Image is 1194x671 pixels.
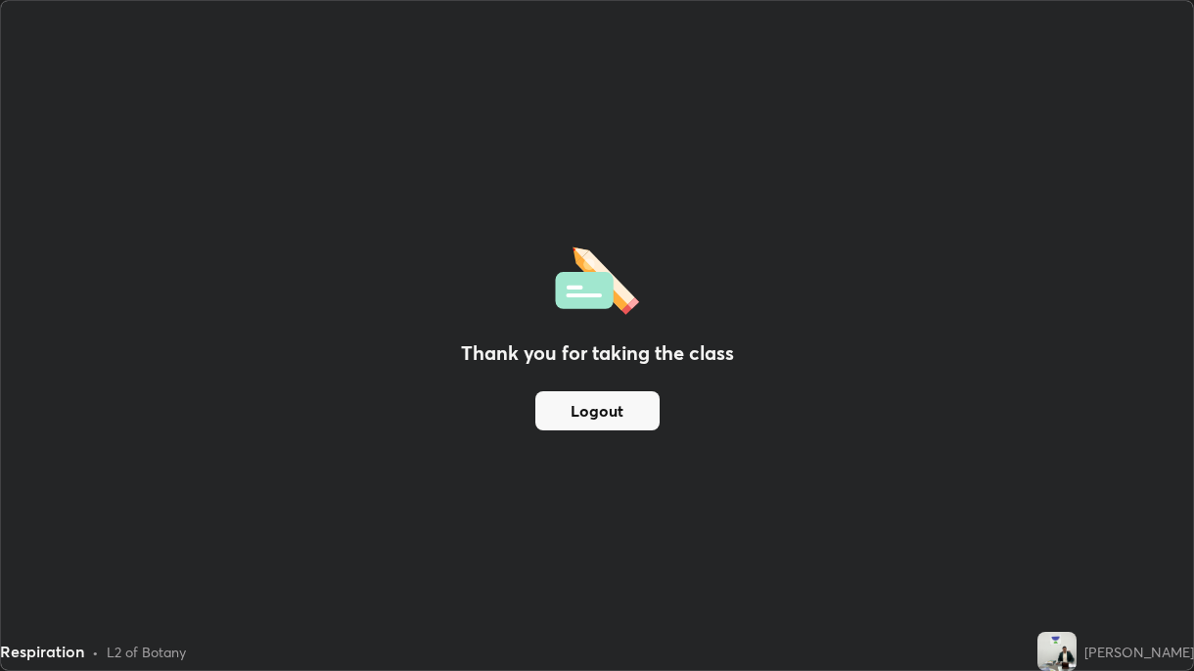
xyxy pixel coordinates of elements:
[92,642,99,662] div: •
[107,642,186,662] div: L2 of Botany
[461,338,734,368] h2: Thank you for taking the class
[535,391,660,430] button: Logout
[1084,642,1194,662] div: [PERSON_NAME]
[1037,632,1077,671] img: 541de97255cb4685a8c3a53c24b15fca.jpg
[555,241,639,315] img: offlineFeedback.1438e8b3.svg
